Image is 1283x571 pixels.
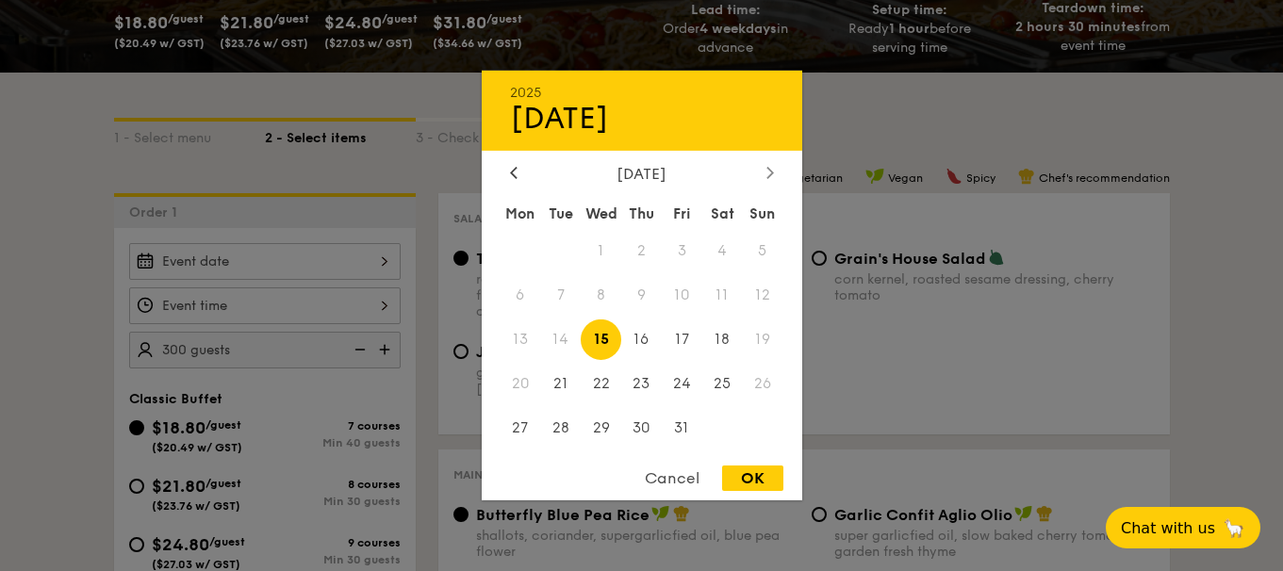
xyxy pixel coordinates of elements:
[501,363,541,403] span: 20
[702,197,743,231] div: Sat
[510,165,774,183] div: [DATE]
[1106,507,1260,548] button: Chat with us🦙
[581,197,621,231] div: Wed
[662,231,702,271] span: 3
[626,465,718,491] div: Cancel
[662,363,702,403] span: 24
[501,197,541,231] div: Mon
[1121,519,1215,537] span: Chat with us
[662,319,702,360] span: 17
[501,275,541,316] span: 6
[621,319,662,360] span: 16
[702,319,743,360] span: 18
[581,231,621,271] span: 1
[1223,517,1245,539] span: 🦙
[581,319,621,360] span: 15
[662,407,702,448] span: 31
[540,319,581,360] span: 14
[621,197,662,231] div: Thu
[743,275,783,316] span: 12
[501,319,541,360] span: 13
[581,407,621,448] span: 29
[662,197,702,231] div: Fri
[743,197,783,231] div: Sun
[621,231,662,271] span: 2
[743,319,783,360] span: 19
[743,231,783,271] span: 5
[621,363,662,403] span: 23
[702,231,743,271] span: 4
[581,275,621,316] span: 8
[540,275,581,316] span: 7
[540,363,581,403] span: 21
[722,465,783,491] div: OK
[510,101,774,137] div: [DATE]
[702,275,743,316] span: 11
[510,85,774,101] div: 2025
[540,407,581,448] span: 28
[581,363,621,403] span: 22
[501,407,541,448] span: 27
[540,197,581,231] div: Tue
[621,407,662,448] span: 30
[621,275,662,316] span: 9
[743,363,783,403] span: 26
[662,275,702,316] span: 10
[702,363,743,403] span: 25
